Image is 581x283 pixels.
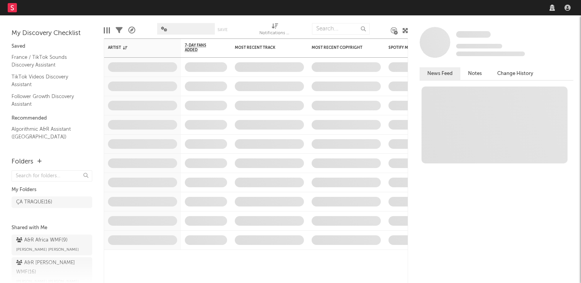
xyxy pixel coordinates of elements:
span: [PERSON_NAME] [PERSON_NAME] [16,245,79,254]
a: France / TikTok Sounds Discovery Assistant [12,53,85,69]
div: ÇA TRAQUE ( 16 ) [16,198,52,207]
div: Notifications (Artist) [259,19,290,42]
div: Edit Columns [104,19,110,42]
div: Recommended [12,114,92,123]
a: Follower Growth Discovery Assistant [12,92,85,108]
a: A&R Africa WMF(9)[PERSON_NAME] [PERSON_NAME] [12,235,92,255]
span: 0 fans last week [456,52,525,56]
div: Most Recent Track [235,45,292,50]
div: Filters [116,19,123,42]
div: A&R [PERSON_NAME] WMF ( 16 ) [16,258,86,277]
a: TikTok Videos Discovery Assistant [12,73,85,88]
div: Spotify Monthly Listeners [388,45,446,50]
a: Some Artist [456,31,491,38]
div: My Discovery Checklist [12,29,92,38]
button: Change History [490,67,541,80]
div: A&R Africa WMF ( 9 ) [16,236,68,245]
span: 7-Day Fans Added [185,43,216,52]
div: Saved [12,42,92,51]
div: My Folders [12,185,92,195]
div: Most Recent Copyright [312,45,369,50]
div: A&R Pipeline [128,19,135,42]
input: Search for folders... [12,170,92,181]
div: Notifications (Artist) [259,29,290,38]
input: Search... [312,23,370,35]
div: Artist [108,45,166,50]
button: Save [217,28,227,32]
div: Shared with Me [12,223,92,233]
button: Notes [460,67,490,80]
a: ÇA TRAQUE(16) [12,196,92,208]
div: Folders [12,157,33,166]
button: News Feed [420,67,460,80]
a: Algorithmic A&R Assistant ([GEOGRAPHIC_DATA]) [12,125,85,141]
span: Tracking Since: [DATE] [456,44,502,48]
